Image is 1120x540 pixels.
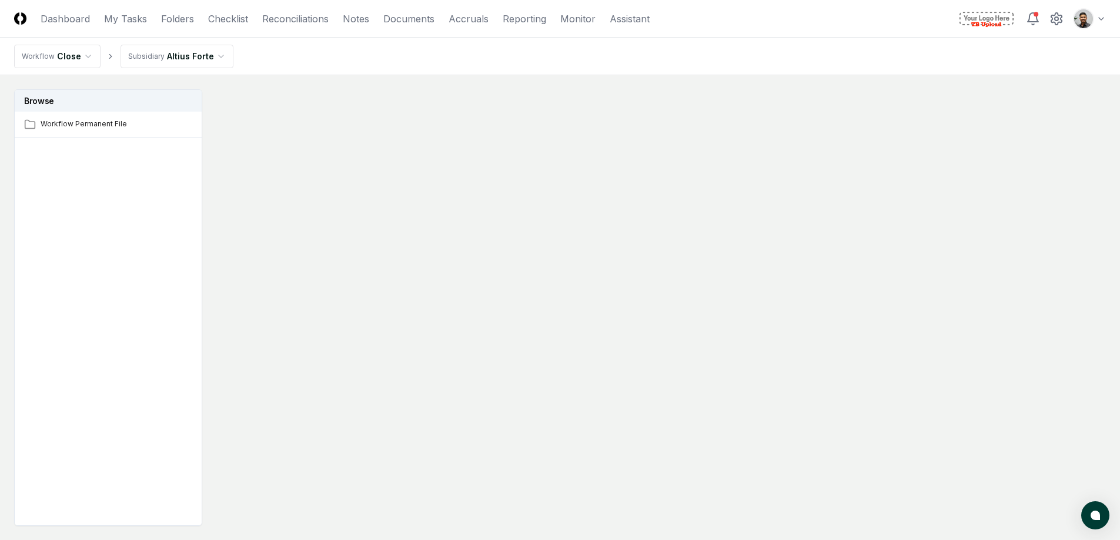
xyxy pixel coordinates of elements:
img: d09822cc-9b6d-4858-8d66-9570c114c672_eec49429-a748-49a0-a6ec-c7bd01c6482e.png [1074,9,1093,28]
a: Folders [161,12,194,26]
a: Workflow Permanent File [15,112,203,137]
img: TB Upload Demo logo [957,9,1017,28]
nav: breadcrumb [14,45,233,68]
a: Reporting [503,12,546,26]
button: atlas-launcher [1081,501,1109,529]
div: Workflow [22,51,55,62]
a: Monitor [560,12,596,26]
a: Assistant [610,12,650,26]
a: Dashboard [41,12,90,26]
a: My Tasks [104,12,147,26]
h3: Browse [15,90,202,112]
a: Reconciliations [262,12,329,26]
a: Documents [383,12,434,26]
div: Subsidiary [128,51,165,62]
a: Notes [343,12,369,26]
a: Checklist [208,12,248,26]
span: Workflow Permanent File [41,119,193,129]
img: Logo [14,12,26,25]
a: Accruals [449,12,489,26]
